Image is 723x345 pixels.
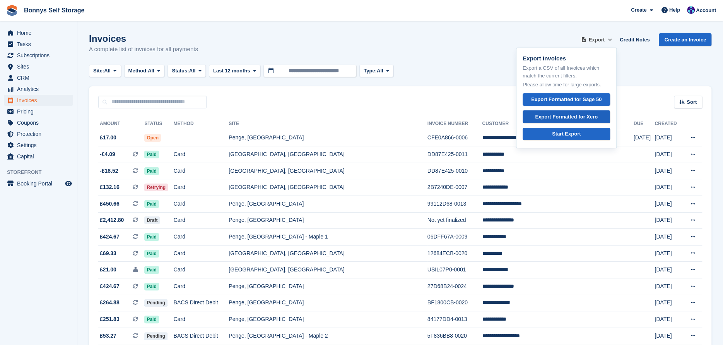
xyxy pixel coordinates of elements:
td: [DATE] [655,328,682,344]
a: Export Formatted for Sage 50 [523,93,610,106]
td: Penge, [GEOGRAPHIC_DATA] [229,295,427,311]
td: CFE0A866-0006 [427,130,482,146]
td: [DATE] [655,196,682,213]
p: Please allow time for large exports. [523,81,610,89]
td: [DATE] [655,163,682,179]
th: Created [655,118,682,130]
td: Card [174,278,229,295]
td: [GEOGRAPHIC_DATA], [GEOGRAPHIC_DATA] [229,245,427,262]
span: £264.88 [100,299,120,307]
span: Analytics [17,84,63,94]
td: Card [174,262,229,278]
div: Export Formatted for Sage 50 [531,96,602,103]
span: Method: [128,67,148,75]
span: Pending [144,299,167,307]
span: Draft [144,216,160,224]
span: Type: [364,67,377,75]
span: CRM [17,72,63,83]
span: Home [17,27,63,38]
span: Paid [144,151,159,158]
h1: Invoices [89,33,198,44]
span: All [104,67,111,75]
span: Pending [144,332,167,340]
td: [DATE] [655,179,682,196]
span: Protection [17,129,63,139]
td: [GEOGRAPHIC_DATA], [GEOGRAPHIC_DATA] [229,163,427,179]
span: Subscriptions [17,50,63,61]
th: Invoice Number [427,118,482,130]
td: Card [174,212,229,229]
td: [GEOGRAPHIC_DATA], [GEOGRAPHIC_DATA] [229,179,427,196]
span: Paid [144,316,159,323]
span: Invoices [17,95,63,106]
td: [DATE] [634,130,655,146]
td: Card [174,196,229,213]
a: menu [4,95,73,106]
td: Card [174,311,229,328]
button: Status: All [168,65,205,77]
td: BF1800CB-0020 [427,295,482,311]
span: £450.66 [100,200,120,208]
span: £424.67 [100,233,120,241]
span: Paid [144,250,159,257]
span: Booking Portal [17,178,63,189]
a: menu [4,72,73,83]
span: £251.83 [100,315,120,323]
img: stora-icon-8386f47178a22dfd0bd8f6a31ec36ba5ce8667c1dd55bd0f319d3a0aa187defe.svg [6,5,18,16]
span: Export [589,36,605,44]
span: All [148,67,154,75]
th: Status [144,118,173,130]
span: £69.33 [100,249,116,257]
a: Start Export [523,128,610,141]
span: -£18.52 [100,167,118,175]
a: menu [4,151,73,162]
td: DD87E425-0011 [427,146,482,163]
button: Export [579,33,614,46]
td: [DATE] [655,229,682,245]
button: Type: All [359,65,393,77]
td: 12684ECB-0020 [427,245,482,262]
td: [DATE] [655,212,682,229]
td: [DATE] [655,311,682,328]
span: Coupons [17,117,63,128]
th: Due [634,118,655,130]
span: All [189,67,196,75]
a: Preview store [64,179,73,188]
a: menu [4,84,73,94]
td: Penge, [GEOGRAPHIC_DATA] [229,311,427,328]
span: Help [669,6,680,14]
td: 06DFF67A-0009 [427,229,482,245]
th: Method [174,118,229,130]
a: menu [4,27,73,38]
span: Paid [144,266,159,274]
a: menu [4,140,73,151]
span: Site: [93,67,104,75]
td: Not yet finalized [427,212,482,229]
td: USIL07P0-0001 [427,262,482,278]
td: [DATE] [655,278,682,295]
span: Account [696,7,716,14]
td: Card [174,146,229,163]
td: Penge, [GEOGRAPHIC_DATA] [229,130,427,146]
span: Paid [144,167,159,175]
th: Customer [482,118,633,130]
a: Bonnys Self Storage [21,4,87,17]
span: Create [631,6,646,14]
td: DD87E425-0010 [427,163,482,179]
th: Amount [98,118,144,130]
td: BACS Direct Debit [174,328,229,344]
a: menu [4,178,73,189]
div: Start Export [552,130,581,138]
td: [DATE] [655,262,682,278]
td: [GEOGRAPHIC_DATA], [GEOGRAPHIC_DATA] [229,146,427,163]
div: Export Formatted for Xero [535,113,598,121]
td: [DATE] [655,295,682,311]
td: 2B7240DE-0007 [427,179,482,196]
a: menu [4,106,73,117]
td: Penge, [GEOGRAPHIC_DATA] [229,212,427,229]
span: £17.00 [100,134,116,142]
span: Sort [687,98,697,106]
button: Method: All [124,65,165,77]
td: Penge, [GEOGRAPHIC_DATA] [229,196,427,213]
td: Penge, [GEOGRAPHIC_DATA] - Maple 1 [229,229,427,245]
